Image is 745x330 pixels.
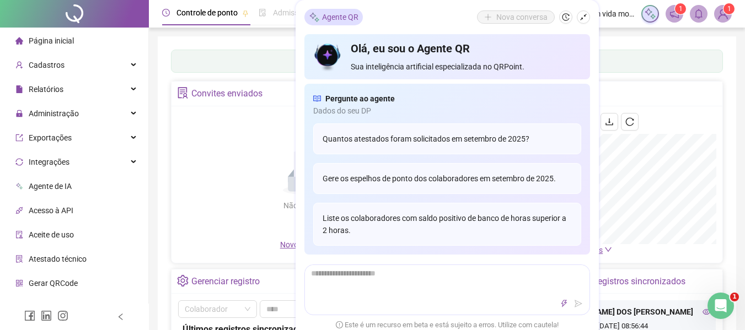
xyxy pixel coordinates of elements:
[29,279,78,288] span: Gerar QRCode
[29,158,69,166] span: Integrações
[703,308,710,316] span: eye
[257,199,358,212] div: Não há dados
[669,9,679,19] span: notification
[325,93,395,105] span: Pergunte ao agente
[15,158,23,166] span: sync
[723,3,735,14] sup: Atualize o seu contato no menu Meus Dados
[625,117,634,126] span: reload
[29,255,87,263] span: Atestado técnico
[15,61,23,69] span: user-add
[117,313,125,321] span: left
[29,206,73,215] span: Acesso à API
[177,275,189,286] span: setting
[15,134,23,142] span: export
[29,61,65,69] span: Cadastros
[563,272,685,291] div: Últimos registros sincronizados
[29,109,79,118] span: Administração
[41,310,52,321] span: linkedin
[273,8,330,17] span: Admissão digital
[29,133,72,142] span: Exportações
[580,13,587,21] span: shrink
[259,9,266,17] span: file-done
[562,13,570,21] span: history
[351,41,581,56] h4: Olá, eu sou o Agente QR
[560,300,568,307] span: thunderbolt
[29,36,74,45] span: Página inicial
[15,37,23,45] span: home
[309,12,320,23] img: sparkle-icon.fc2bf0ac1784a2077858766a79e2daf3.svg
[675,3,686,14] sup: 1
[162,9,170,17] span: clock-circle
[708,293,734,319] iframe: Intercom live chat
[558,297,571,310] button: thunderbolt
[679,5,683,13] span: 1
[191,84,262,103] div: Convites enviados
[280,240,335,249] span: Novo convite
[313,105,581,117] span: Dados do seu DP
[29,182,72,191] span: Agente de IA
[566,8,635,20] span: Casa com vida moveis sob medida ltda
[304,9,363,25] div: Agente QR
[727,5,731,13] span: 1
[604,246,612,253] span: down
[15,255,23,263] span: solution
[313,123,581,154] div: Quantos atestados foram solicitados em setembro de 2025?
[15,110,23,117] span: lock
[730,293,739,301] span: 1
[57,310,68,321] span: instagram
[477,10,555,24] button: Nova conversa
[176,8,238,17] span: Controle de ponto
[313,93,321,105] span: read
[644,8,656,20] img: sparkle-icon.fc2bf0ac1784a2077858766a79e2daf3.svg
[15,279,23,287] span: qrcode
[313,41,342,73] img: icon
[313,163,581,194] div: Gere os espelhos de ponto dos colaboradores em setembro de 2025.
[572,297,585,310] button: send
[29,85,63,94] span: Relatórios
[15,207,23,214] span: api
[351,61,581,73] span: Sua inteligência artificial especializada no QRPoint.
[29,230,74,239] span: Aceite de uso
[24,310,35,321] span: facebook
[605,117,614,126] span: download
[715,6,731,22] img: 82190
[29,303,65,312] span: Financeiro
[15,231,23,239] span: audit
[694,9,704,19] span: bell
[336,321,343,328] span: exclamation-circle
[191,272,260,291] div: Gerenciar registro
[555,306,710,318] div: [PERSON_NAME] DOS [PERSON_NAME]
[15,85,23,93] span: file
[313,203,581,246] div: Liste os colaboradores com saldo positivo de banco de horas superior a 2 horas.
[242,10,249,17] span: pushpin
[177,87,189,99] span: solution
